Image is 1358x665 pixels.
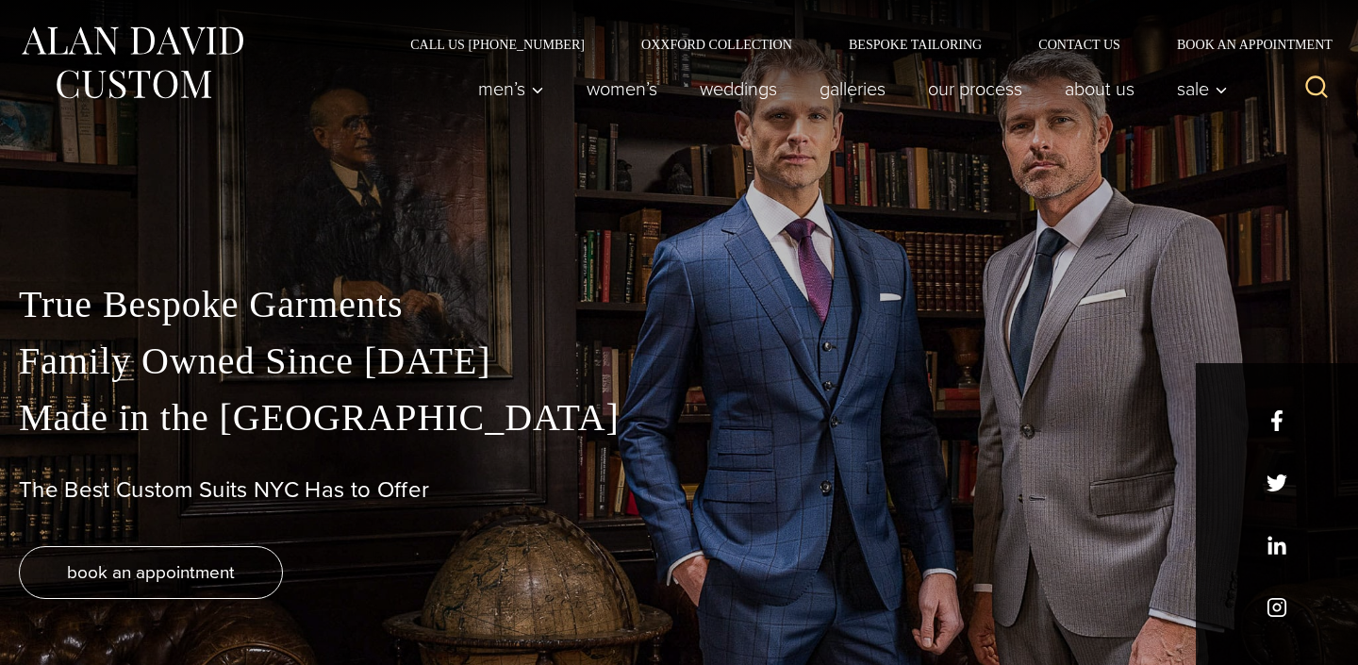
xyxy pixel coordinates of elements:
[1177,79,1228,98] span: Sale
[19,546,283,599] a: book an appointment
[457,70,1238,108] nav: Primary Navigation
[799,70,907,108] a: Galleries
[382,38,1339,51] nav: Secondary Navigation
[566,70,679,108] a: Women’s
[478,79,544,98] span: Men’s
[613,38,820,51] a: Oxxford Collection
[1149,38,1339,51] a: Book an Appointment
[820,38,1010,51] a: Bespoke Tailoring
[19,21,245,105] img: Alan David Custom
[19,476,1339,504] h1: The Best Custom Suits NYC Has to Offer
[382,38,613,51] a: Call Us [PHONE_NUMBER]
[1044,70,1156,108] a: About Us
[1294,66,1339,111] button: View Search Form
[19,276,1339,446] p: True Bespoke Garments Family Owned Since [DATE] Made in the [GEOGRAPHIC_DATA]
[67,558,235,586] span: book an appointment
[1010,38,1149,51] a: Contact Us
[679,70,799,108] a: weddings
[907,70,1044,108] a: Our Process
